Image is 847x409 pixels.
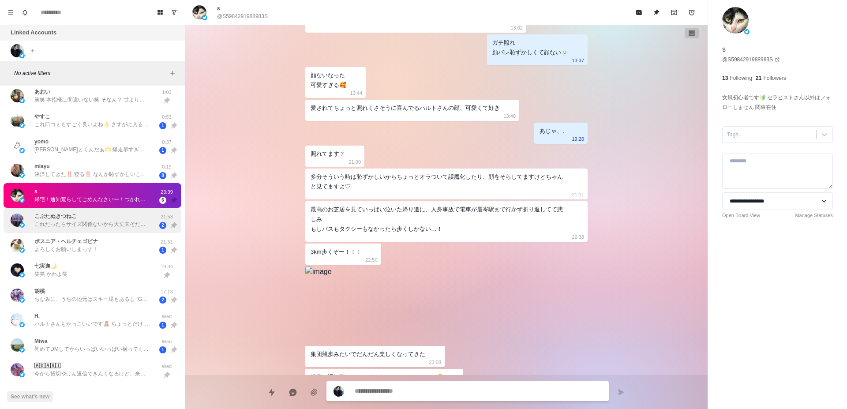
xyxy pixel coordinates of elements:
img: picture [11,263,24,277]
img: picture [192,5,206,19]
p: 21 [756,74,761,82]
button: Mark as read [630,4,648,21]
p: 女風初心者です🔰 セラピストさん以外はフォローしません 関東在住 [722,93,833,112]
p: 決済してきた‼️ 寝る‼️ なんか恥ずかしいこと書いてるから、読まなくていいよ🤣🤣 [34,170,149,178]
img: picture [202,15,207,20]
img: picture [11,313,24,326]
img: picture [19,347,25,353]
img: image [305,266,332,277]
img: picture [19,148,25,153]
a: Open Board View [722,212,760,219]
img: picture [11,338,24,352]
p: 13:02 [510,23,523,33]
button: Menu [4,5,18,19]
p: H. [34,312,40,320]
p: 七実迦🌙 [34,262,57,270]
p: Wed [156,313,178,320]
a: @S5984291988983S [722,56,780,64]
span: 1 [159,346,166,353]
p: s [34,188,37,195]
p: 21:51 [156,238,178,246]
div: 最高のお芝居を見ていっぱい泣いた帰り道に、人身事故で電車が最寄駅まで行かず折り返してて悲しみ もしバスもタクシーもなかったら歩くしかない…！ [311,205,568,234]
p: Linked Accounts [11,28,56,37]
p: 23:39 [156,188,178,196]
p: s [722,44,726,55]
p: 21:53 [156,213,178,221]
p: 0:19 [156,163,178,171]
div: 多分そういう時は恥ずかしいからちょっとオラついて誤魔化したり、顔をそらしてますけどちゃんと見てますよ♡ [311,172,568,191]
p: あおい [34,88,50,96]
p: 0:53 [156,113,178,121]
img: picture [722,7,749,34]
p: 19:34 [156,263,178,270]
p: 21:11 [572,190,584,199]
span: 1 [159,122,166,129]
p: ボスニア・ヘルチェゴビナ [34,237,98,245]
p: s [217,4,220,12]
img: picture [19,248,25,253]
img: picture [11,114,24,127]
span: 1 [159,322,166,329]
p: 13:48 [503,111,516,121]
button: Add media [305,383,323,401]
p: 帰宅！通知荒らしてごめんなさいー！つかれた…🫠 [34,195,149,203]
div: 3km歩くぞー！！！ [311,247,362,257]
button: Unpin [648,4,665,21]
p: 17:13 [156,288,178,296]
span: 2 [159,222,166,229]
p: こぶたぬきつねこ [34,212,77,220]
p: Following [730,74,752,82]
p: 22:50 [365,255,378,265]
div: 愛されてちょっと照れくさそうに喜んでるハルトさんの顔、可愛くて好き [311,103,500,113]
button: Show unread conversations [167,5,181,19]
button: Add reminder [683,4,701,21]
img: picture [19,297,25,303]
p: やすこ [34,113,50,120]
p: 13:44 [350,88,362,98]
p: 🄰🄺🄰🅁🄸 [34,362,61,370]
p: これ口コミもすごく良いよね👌 さすがに入るよね🙄 段階踏んで、[PERSON_NAME]Mカーブまでいけるか🤔 色々見てると試してみたいの出てくる(笑) 自分で玩具買うようになるとは🤦 [DAT... [34,120,149,128]
a: Manage Statuses [795,212,833,219]
img: picture [19,222,25,228]
button: Send message [612,383,630,401]
img: picture [19,173,25,178]
p: 21:00 [349,157,361,167]
img: picture [11,89,24,102]
img: picture [19,272,25,278]
img: picture [19,98,25,103]
button: Add account [27,45,38,56]
p: 23:08 [429,357,441,367]
p: No active filters [14,69,167,77]
p: 胡桃 [34,287,45,295]
p: yomo [34,138,49,146]
button: Reply with AI [284,383,302,401]
span: 1 [159,147,166,154]
p: [PERSON_NAME]とくんだぁ🫶 爆走早すぎかも笑笑 東京にLOOPより三輪車流行させれたら一緒に三輪車デートしよね☺️ お仕事疲れたら 待機のとこでにぎにぎしてカバンに戻してってしてた ... [34,146,149,154]
img: picture [11,214,24,227]
p: 0:37 [156,139,178,146]
img: picture [11,164,24,177]
div: ガチ照れ 顔バレ恥ずかしくて顔ない🫥 [492,38,568,57]
p: ちなみに、うちの地元はスキー場もあるし [GEOGRAPHIC_DATA]だし、いいところだよ [DEMOGRAPHIC_DATA]観光客も多い [34,295,149,303]
button: Add filters [167,68,178,79]
img: picture [11,139,24,152]
p: ハルトさんもかっこいいです🧸 ちょっとだけ待っててください🥹 [34,320,149,328]
button: Quick replies [263,383,281,401]
p: 笑笑 かわよ笑 [34,270,67,278]
div: 照れてます？ [311,149,345,159]
p: 初めてDMしてからいっぱいいっぱい構ってくれて褒めてくれてありがとね！ また打診するねー！ またね〜🙌🧡 [PERSON_NAME]大好きだよ〜🧡 [34,345,149,353]
span: 1 [159,247,166,254]
p: Followers [763,74,786,82]
img: picture [19,372,25,377]
div: あじゃ、、 [540,126,568,136]
button: Archive [665,4,683,21]
img: picture [19,322,25,327]
p: 笑笑 本指様は間違いない笑 そなん？ 甘よりそっちの人やった笑 俺は甘もできるだけで愛売りやけんいじめる系がいいならそっちも出来る🙌 とびっ子おもろいよ！最近ハチミツよりハマっとる！ [34,96,149,104]
p: 19:20 [572,134,584,144]
img: picture [334,386,344,397]
div: 集団競歩みたいでだんだん楽しくなってきた [311,349,425,359]
p: miayu [34,162,50,170]
button: Board View [153,5,167,19]
img: picture [11,44,24,57]
p: 1:03 [156,89,178,96]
